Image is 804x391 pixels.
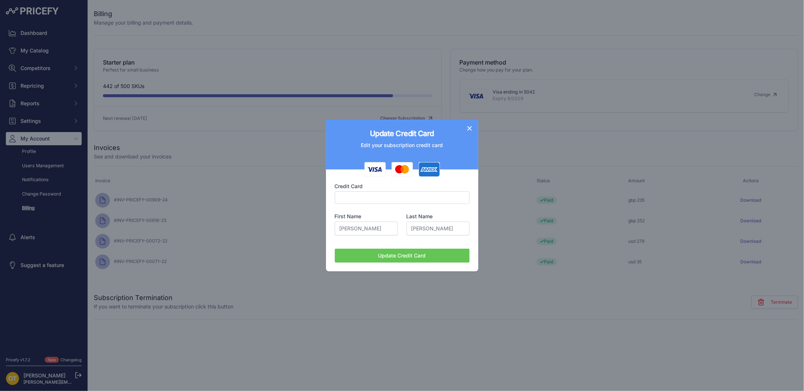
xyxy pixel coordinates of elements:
label: Credit Card [335,183,470,190]
button: Update Credit Card [335,249,470,263]
h1: Update Credit Card [326,128,478,139]
iframe: Secure card payment input frame [338,195,466,201]
p: Edit your subscription credit card [326,142,478,149]
label: Last Name [407,213,470,220]
label: First Name [335,213,398,220]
